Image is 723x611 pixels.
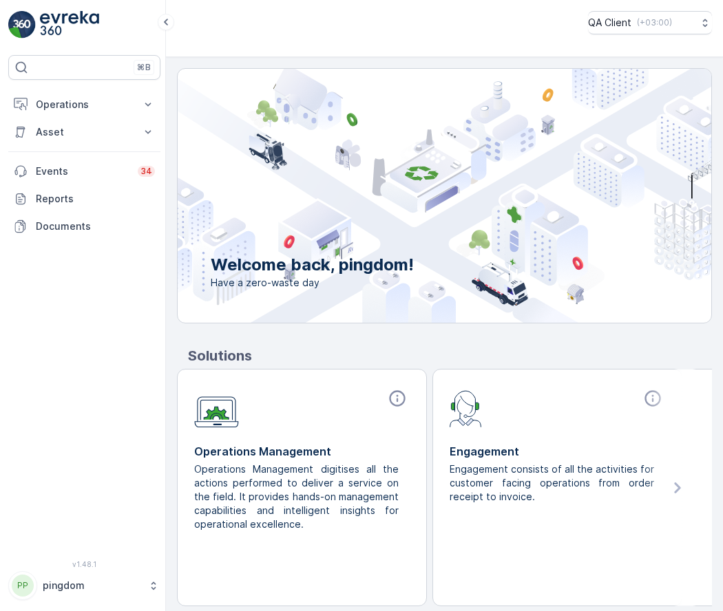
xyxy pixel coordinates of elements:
p: 34 [140,166,152,177]
p: Solutions [188,345,712,366]
a: Reports [8,185,160,213]
p: QA Client [588,16,631,30]
span: Have a zero-waste day [211,276,414,290]
p: Asset [36,125,133,139]
p: Events [36,164,129,178]
span: v 1.48.1 [8,560,160,568]
p: Documents [36,219,155,233]
img: logo [8,11,36,39]
img: module-icon [194,389,239,428]
a: Events34 [8,158,160,185]
button: PPpingdom [8,571,160,600]
p: Welcome back, pingdom! [211,254,414,276]
a: Documents [8,213,160,240]
p: Engagement [450,443,665,460]
button: Operations [8,91,160,118]
p: Operations Management digitises all the actions performed to deliver a service on the field. It p... [194,462,399,531]
p: Reports [36,192,155,206]
p: Engagement consists of all the activities for customer facing operations from order receipt to in... [450,462,654,504]
p: pingdom [43,579,141,592]
p: Operations Management [194,443,410,460]
p: ⌘B [137,62,151,73]
img: module-icon [450,389,482,427]
img: logo_light-DOdMpM7g.png [40,11,99,39]
button: Asset [8,118,160,146]
div: PP [12,575,34,597]
p: ( +03:00 ) [637,17,672,28]
p: Operations [36,98,133,111]
img: city illustration [116,69,711,323]
button: QA Client(+03:00) [588,11,712,34]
